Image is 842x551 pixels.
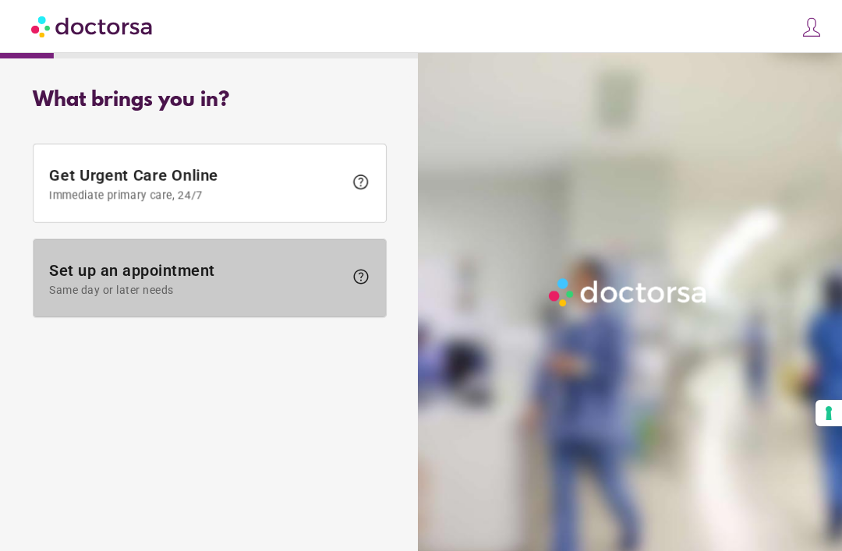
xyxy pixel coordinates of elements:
span: Immediate primary care, 24/7 [49,189,344,201]
img: Doctorsa.com [31,9,154,44]
div: What brings you in? [33,89,387,112]
span: Set up an appointment [49,261,344,296]
span: Get Urgent Care Online [49,166,344,201]
img: icons8-customer-100.png [801,16,823,38]
span: Same day or later needs [49,284,344,296]
span: help [352,172,370,191]
img: Logo-Doctorsa-trans-White-partial-flat.png [544,274,713,311]
span: help [352,267,370,286]
button: Your consent preferences for tracking technologies [815,400,842,426]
